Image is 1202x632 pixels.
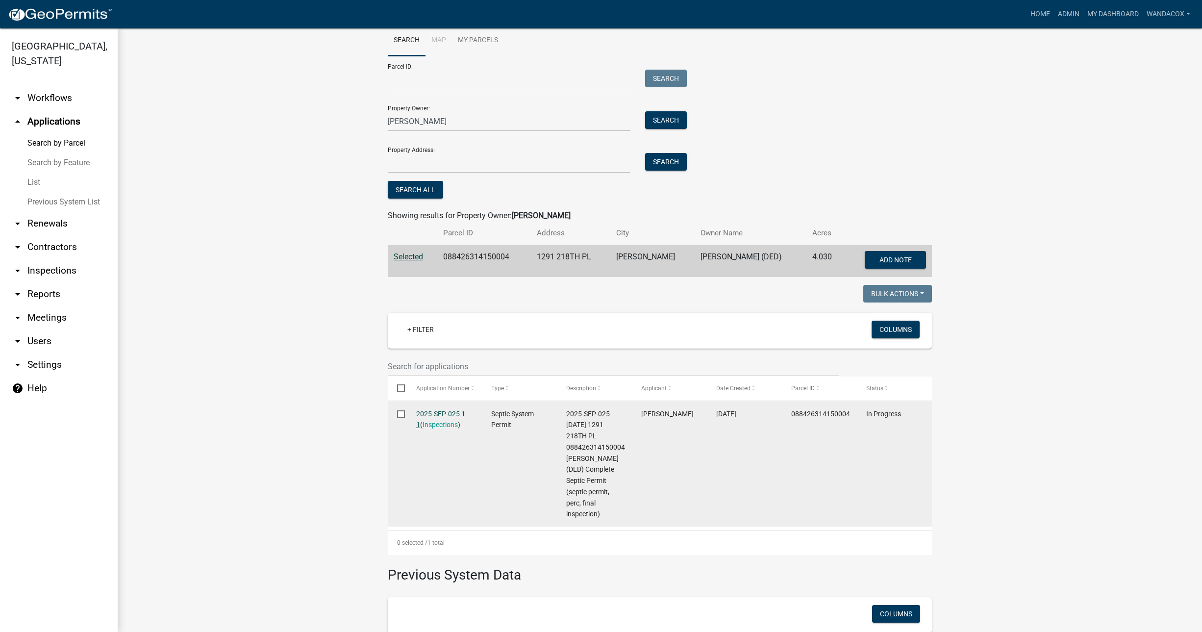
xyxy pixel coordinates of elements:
span: Applicant [641,385,667,392]
span: Status [866,385,883,392]
button: Search [645,111,687,129]
div: ( ) [416,408,473,431]
i: arrow_drop_down [12,359,24,371]
button: Bulk Actions [863,285,932,303]
a: Selected [394,252,423,261]
i: arrow_drop_down [12,335,24,347]
a: Home [1027,5,1054,24]
a: WandaCox [1143,5,1194,24]
span: 0 selected / [397,539,427,546]
span: Description [566,385,596,392]
i: help [12,382,24,394]
span: Date Created [716,385,751,392]
a: My Dashboard [1083,5,1143,24]
i: arrow_drop_down [12,241,24,253]
button: Search All [388,181,443,199]
datatable-header-cell: Date Created [707,377,782,400]
span: 2025-SEP-025 04/14/2025 1291 218TH PL 088426314150004 Reynoldson, Steven (DED) Complete Septic Pe... [566,410,625,518]
strong: [PERSON_NAME] [512,211,571,220]
i: arrow_drop_down [12,288,24,300]
i: arrow_drop_down [12,218,24,229]
datatable-header-cell: Applicant [632,377,707,400]
a: My Parcels [452,25,504,56]
i: arrow_drop_down [12,265,24,277]
button: Columns [872,605,920,623]
datatable-header-cell: Type [481,377,556,400]
td: [PERSON_NAME] [610,245,695,278]
a: + Filter [400,321,442,338]
datatable-header-cell: Select [388,377,406,400]
datatable-header-cell: Description [557,377,632,400]
th: Acres [806,222,844,245]
div: Showing results for Property Owner: [388,210,932,222]
span: Application Number [416,385,470,392]
th: Address [531,222,610,245]
th: City [610,222,695,245]
a: Inspections [423,421,458,429]
datatable-header-cell: Application Number [406,377,481,400]
span: Septic System Permit [491,410,534,429]
h3: Previous System Data [388,555,932,585]
button: Search [645,153,687,171]
span: 088426314150004 [791,410,850,418]
span: Tonya Smith [641,410,694,418]
td: 4.030 [806,245,844,278]
span: Parcel ID [791,385,815,392]
td: 088426314150004 [437,245,531,278]
i: arrow_drop_up [12,116,24,127]
button: Search [645,70,687,87]
span: Type [491,385,504,392]
button: Add Note [865,251,926,269]
th: Owner Name [695,222,806,245]
i: arrow_drop_down [12,92,24,104]
td: 1291 218TH PL [531,245,610,278]
datatable-header-cell: Parcel ID [782,377,857,400]
span: In Progress [866,410,901,418]
td: [PERSON_NAME] (DED) [695,245,806,278]
a: 2025-SEP-025 1 1 [416,410,465,429]
a: Search [388,25,426,56]
span: 04/14/2025 [716,410,736,418]
span: Add Note [879,256,911,264]
datatable-header-cell: Status [857,377,932,400]
input: Search for applications [388,356,839,377]
i: arrow_drop_down [12,312,24,324]
a: Admin [1054,5,1083,24]
button: Columns [872,321,920,338]
th: Parcel ID [437,222,531,245]
div: 1 total [388,531,932,555]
